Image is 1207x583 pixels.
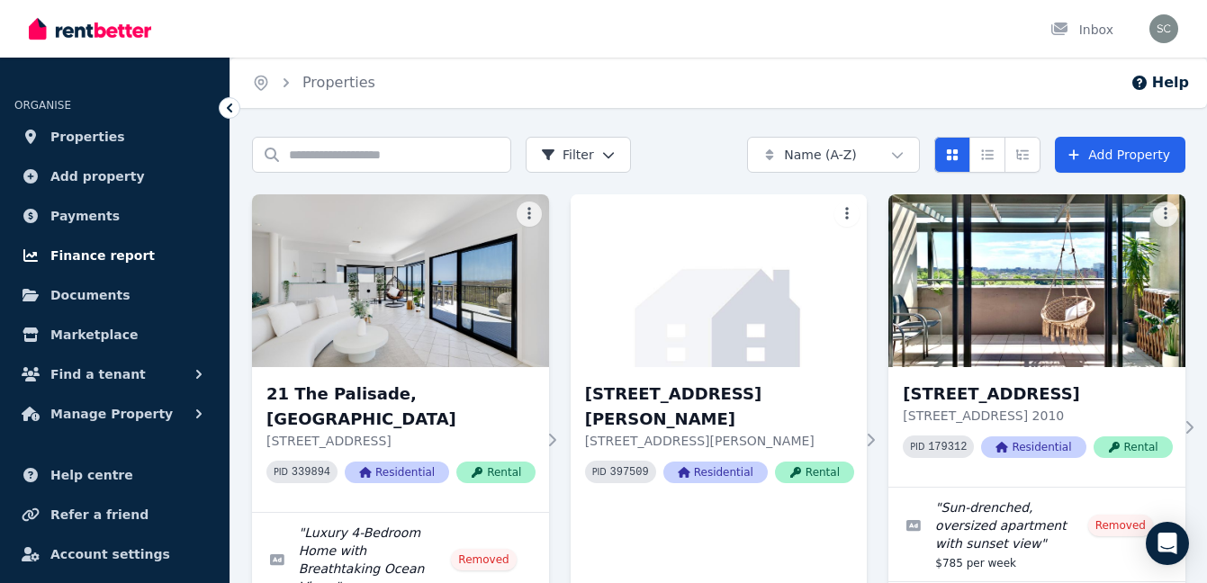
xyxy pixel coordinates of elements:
button: Filter [526,137,631,173]
span: Manage Property [50,403,173,425]
small: PID [592,467,607,477]
span: Marketplace [50,324,138,345]
nav: Breadcrumb [230,58,397,108]
div: View options [934,137,1040,173]
a: Finance report [14,238,215,274]
p: [STREET_ADDRESS] [266,432,536,450]
code: 339894 [292,466,330,479]
a: Refer a friend [14,497,215,533]
a: Payments [14,198,215,234]
img: 22/6 Hargraves St, Gosford [571,194,868,367]
button: Name (A-Z) [747,137,920,173]
span: Residential [981,436,1085,458]
div: Open Intercom Messenger [1146,522,1189,565]
span: Payments [50,205,120,227]
button: Find a tenant [14,356,215,392]
p: [STREET_ADDRESS] 2010 [903,407,1172,425]
span: Finance report [50,245,155,266]
span: Find a tenant [50,363,146,385]
a: Marketplace [14,317,215,353]
h3: 21 The Palisade, [GEOGRAPHIC_DATA] [266,381,536,432]
img: 21 The Palisade, Umina Beach [252,194,549,367]
button: More options [517,202,542,227]
code: 179312 [928,441,967,453]
button: Expanded list view [1004,137,1040,173]
small: PID [910,442,924,452]
button: Compact list view [969,137,1005,173]
span: Name (A-Z) [784,146,857,164]
button: More options [834,202,860,227]
img: 503/6 Belvoir Street, Surry Hills [888,194,1185,367]
span: Filter [541,146,594,164]
a: Add property [14,158,215,194]
span: ORGANISE [14,99,71,112]
h3: [STREET_ADDRESS][PERSON_NAME] [585,381,854,432]
span: Rental [775,462,854,483]
img: RentBetter [29,15,151,42]
span: Rental [456,462,536,483]
span: Refer a friend [50,504,149,525]
a: Properties [14,119,215,155]
img: Sianne Chen [1149,14,1178,43]
span: Add property [50,166,145,187]
span: Rental [1094,436,1173,458]
button: Help [1130,72,1189,94]
span: Residential [345,462,449,483]
a: 21 The Palisade, Umina Beach21 The Palisade, [GEOGRAPHIC_DATA][STREET_ADDRESS]PID 339894Residenti... [252,194,549,512]
a: Edit listing: Sun-drenched, oversized apartment with sunset view [888,488,1185,581]
span: Properties [50,126,125,148]
button: Card view [934,137,970,173]
button: Manage Property [14,396,215,432]
p: [STREET_ADDRESS][PERSON_NAME] [585,432,854,450]
a: Add Property [1055,137,1185,173]
a: Help centre [14,457,215,493]
a: Documents [14,277,215,313]
span: Account settings [50,543,170,565]
a: 22/6 Hargraves St, Gosford[STREET_ADDRESS][PERSON_NAME][STREET_ADDRESS][PERSON_NAME]PID 397509Res... [571,194,868,512]
a: Account settings [14,536,215,572]
a: 503/6 Belvoir Street, Surry Hills[STREET_ADDRESS][STREET_ADDRESS] 2010PID 179312ResidentialRental [888,194,1185,487]
div: Inbox [1050,21,1113,39]
span: Documents [50,284,131,306]
span: Residential [663,462,768,483]
h3: [STREET_ADDRESS] [903,381,1172,407]
code: 397509 [610,466,649,479]
button: More options [1153,202,1178,227]
a: Properties [302,74,375,91]
small: PID [274,467,288,477]
span: Help centre [50,464,133,486]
